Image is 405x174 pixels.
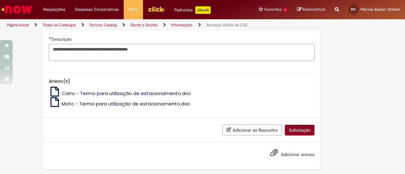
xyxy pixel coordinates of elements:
[75,6,119,13] span: Despesas Corporativas
[43,6,65,13] span: Requisições
[206,22,248,27] a: Serviços Gerais do CSC
[130,22,158,27] a: Gente e Gestão
[264,6,282,13] span: Favoritos
[62,90,191,97] span: Carro - Termo para utilização de estacionamento.doc
[297,7,325,13] a: Rascunhos
[128,6,138,13] span: More
[302,6,325,12] span: Rascunhos
[351,7,356,11] span: MV
[49,37,52,39] span: Obrigatório Preenchido
[148,4,165,14] img: click_logo_yellow_360x200.png
[49,79,315,84] h5: Anexo(s)
[7,22,29,27] a: Página inicial
[1,3,33,16] img: ServiceNow
[42,22,76,27] a: Todos os Catálogos
[62,100,190,107] span: Moto - Termo para utilização de estacionamento.doc
[360,7,400,12] span: Marina Bueno Vintem
[285,125,315,135] button: Solicitação
[281,152,315,157] span: Adicionar anexos
[52,36,73,42] span: Descrição
[5,19,265,31] ul: Trilhas de página
[195,6,211,14] p: +GenAi
[268,147,280,161] button: Adicionar anexos
[90,22,117,27] a: Service Catalog
[174,6,211,14] div: Padroniza
[283,7,288,13] span: 1
[49,90,191,97] a: Carro - Termo para utilização de estacionamento.doc
[222,124,282,135] button: Adicionar ao Rascunho
[49,100,190,107] a: Moto - Termo para utilização de estacionamento.doc
[171,22,193,27] a: Informações
[49,44,315,61] textarea: Descrição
